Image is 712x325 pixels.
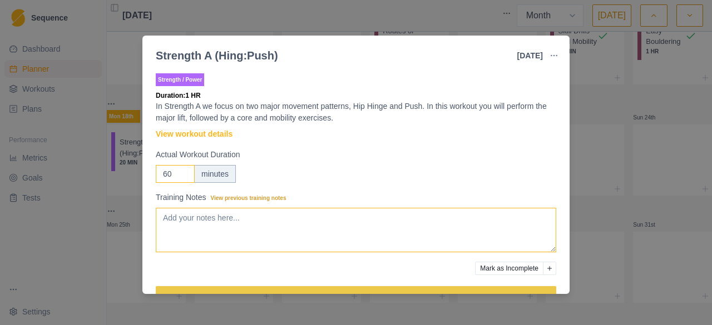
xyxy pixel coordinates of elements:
[194,165,236,183] div: minutes
[211,195,286,201] span: View previous training notes
[156,91,556,101] p: Duration: 1 HR
[156,286,556,308] button: Complete Workout
[156,73,204,86] p: Strength / Power
[156,149,550,161] label: Actual Workout Duration
[156,47,278,64] div: Strength A (Hing:Push)
[543,262,556,275] button: Add reason
[475,262,543,275] button: Mark as Incomplete
[156,128,233,140] a: View workout details
[156,192,550,203] label: Training Notes
[156,101,556,124] p: In Strength A we focus on two major movement patterns, Hip Hinge and Push. In this workout you wi...
[517,50,543,62] p: [DATE]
